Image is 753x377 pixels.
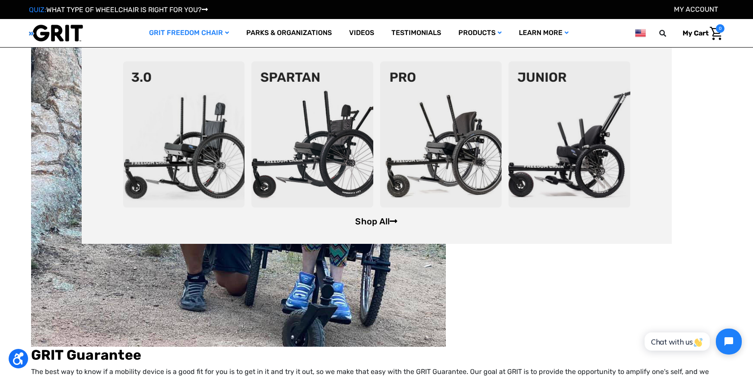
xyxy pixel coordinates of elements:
[635,321,749,362] iframe: Tidio Chat
[710,27,722,40] img: Cart
[635,28,645,38] img: us.png
[29,6,46,14] span: QUIZ:
[663,24,676,42] input: Search
[383,19,450,47] a: Testimonials
[140,19,238,47] a: GRIT Freedom Chair
[674,5,718,13] a: Account
[123,61,245,208] img: 3point0.png
[355,216,397,227] a: Shop All
[29,24,83,42] img: GRIT All-Terrain Wheelchair and Mobility Equipment
[251,61,373,208] img: spartan2.png
[29,6,208,14] a: QUIZ:WHAT TYPE OF WHEELCHAIR IS RIGHT FOR YOU?
[510,19,577,47] a: Learn More
[683,29,709,37] span: My Cart
[450,19,510,47] a: Products
[340,19,383,47] a: Videos
[31,347,142,363] b: GRIT Guarantee
[238,19,340,47] a: Parks & Organizations
[716,24,724,33] span: 0
[508,61,630,208] img: junior-chair.png
[380,61,502,208] img: pro-chair.png
[152,35,198,44] span: Phone Number
[676,24,724,42] a: Cart with 0 items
